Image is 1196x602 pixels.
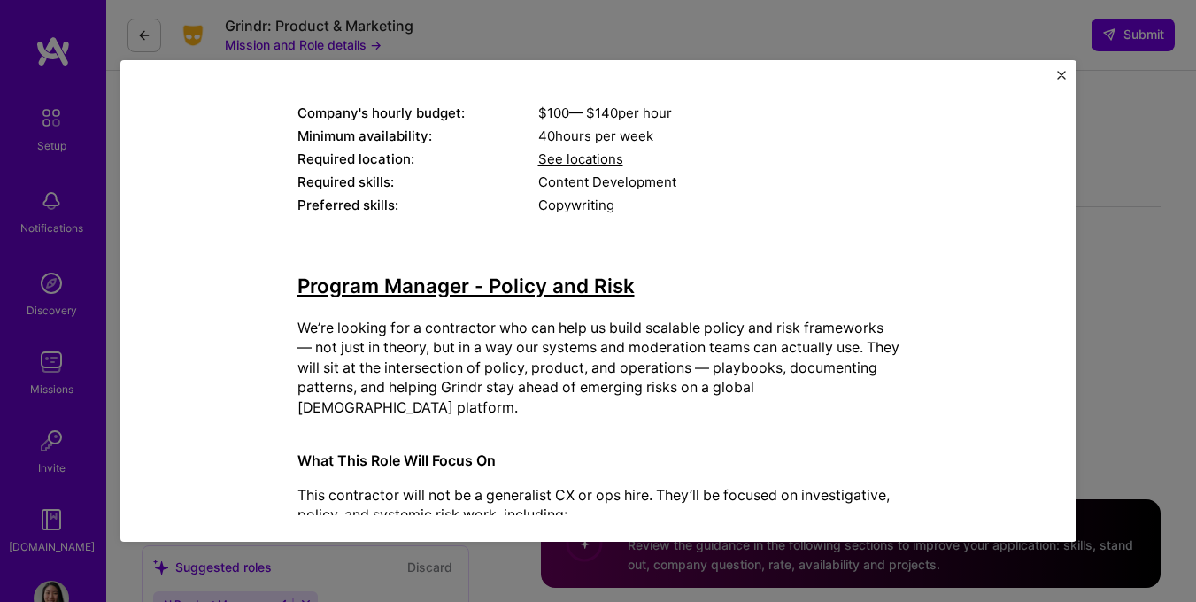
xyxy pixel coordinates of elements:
[1057,71,1066,89] button: Close
[538,104,899,122] div: $ 100 — $ 140 per hour
[297,127,538,145] div: Minimum availability:
[297,318,899,417] p: We’re looking for a contractor who can help us build scalable policy and risk frameworks — not ju...
[538,196,899,214] div: Copywriting
[297,104,538,122] div: Company's hourly budget:
[538,150,623,167] span: See locations
[538,173,899,191] div: Content Development
[297,274,635,297] u: Program Manager - Policy and Risk
[297,173,538,191] div: Required skills:
[297,196,538,214] div: Preferred skills:
[297,150,538,168] div: Required location:
[297,451,496,469] strong: What This Role Will Focus On
[538,127,899,145] div: 40 hours per week
[297,485,899,525] p: This contractor will not be a generalist CX or ops hire. They’ll be focused on investigative, pol...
